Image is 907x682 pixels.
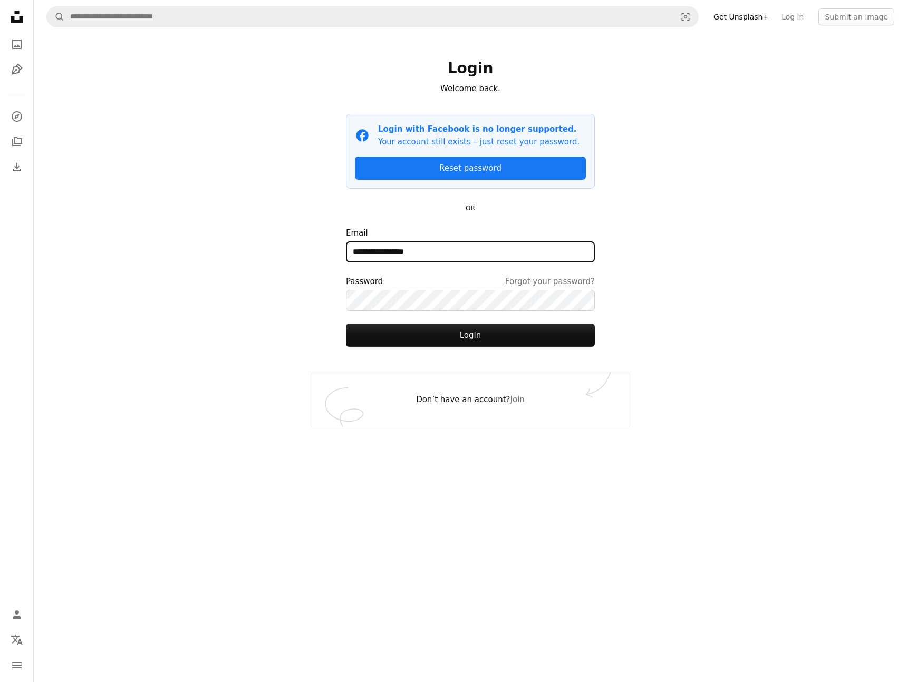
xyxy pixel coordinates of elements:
small: OR [466,204,475,212]
p: Your account still exists – just reset your password. [378,135,580,148]
button: Search Unsplash [47,7,65,27]
button: Language [6,629,27,650]
a: Collections [6,131,27,152]
a: Home — Unsplash [6,6,27,30]
a: Log in / Sign up [6,604,27,625]
a: Join [510,395,525,404]
div: Password [346,275,595,288]
button: Visual search [673,7,698,27]
a: Photos [6,34,27,55]
h1: Login [346,59,595,78]
a: Explore [6,106,27,127]
button: Login [346,324,595,347]
a: Get Unsplash+ [707,8,775,25]
button: Menu [6,655,27,676]
form: Find visuals sitewide [46,6,699,27]
a: Forgot your password? [505,275,595,288]
input: Email [346,241,595,262]
p: Welcome back. [346,82,595,95]
a: Download History [6,157,27,178]
button: Submit an image [818,8,894,25]
a: Illustrations [6,59,27,80]
div: Don’t have an account? [312,372,629,427]
a: Log in [775,8,810,25]
input: PasswordForgot your password? [346,290,595,311]
a: Reset password [355,157,586,180]
p: Login with Facebook is no longer supported. [378,123,580,135]
label: Email [346,227,595,262]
